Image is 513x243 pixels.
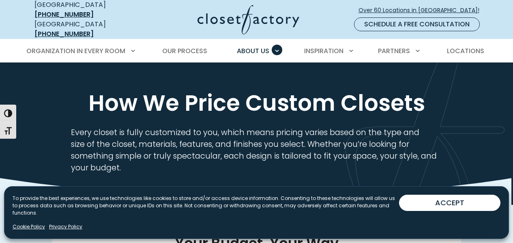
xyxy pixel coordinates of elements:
span: Partners [378,46,410,56]
span: Over 60 Locations in [GEOGRAPHIC_DATA]! [358,6,486,15]
span: Inspiration [304,46,343,56]
h1: How We Price Custom Closets [33,90,481,117]
a: [PHONE_NUMBER] [34,29,94,39]
a: Over 60 Locations in [GEOGRAPHIC_DATA]! [358,3,486,17]
a: Schedule a Free Consultation [354,17,480,31]
div: [GEOGRAPHIC_DATA] [34,19,134,39]
img: Closet Factory Logo [197,5,299,34]
nav: Primary Menu [21,40,493,62]
p: Every closet is fully customized to you, which means pricing varies based on the type and size of... [71,127,442,174]
span: Our Process [162,46,207,56]
span: About Us [237,46,269,56]
span: Organization in Every Room [26,46,125,56]
a: Privacy Policy [49,223,82,230]
a: Cookie Policy [13,223,45,230]
p: To provide the best experiences, we use technologies like cookies to store and/or access device i... [13,195,399,217]
a: [PHONE_NUMBER] [34,10,94,19]
span: Locations [447,46,484,56]
button: ACCEPT [399,195,500,211]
